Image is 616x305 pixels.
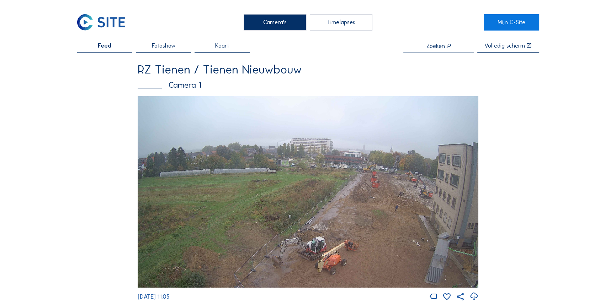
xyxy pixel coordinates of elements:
[138,96,478,288] img: Image
[98,43,111,49] span: Feed
[77,14,133,31] a: C-SITE Logo
[138,64,478,76] div: RZ Tienen / Tienen Nieuwbouw
[484,14,539,31] a: Mijn C-Site
[484,43,525,49] div: Volledig scherm
[310,14,373,31] div: Timelapses
[138,293,169,300] span: [DATE] 11:05
[138,81,478,89] div: Camera 1
[152,43,175,49] span: Fotoshow
[77,14,126,31] img: C-SITE Logo
[244,14,307,31] div: Camera's
[215,43,229,49] span: Kaart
